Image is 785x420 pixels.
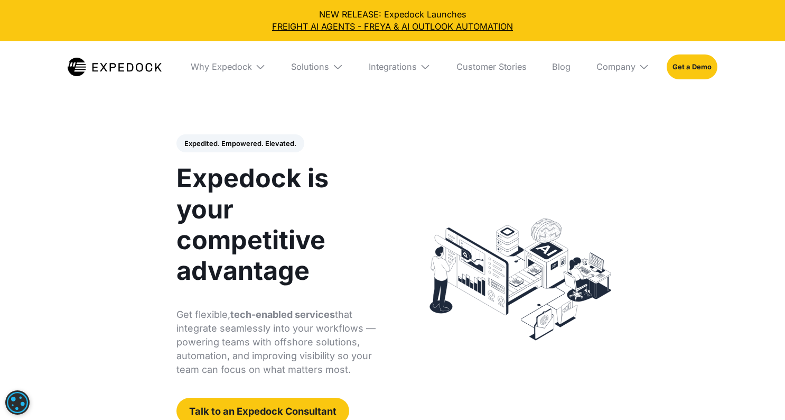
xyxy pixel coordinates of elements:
div: Integrations [369,61,417,72]
div: Solutions [283,41,352,93]
a: Customer Stories [448,41,535,93]
div: Company [588,41,658,93]
div: Why Expedock [191,61,252,72]
div: Solutions [291,61,329,72]
div: Company [596,61,636,72]
a: Blog [544,41,579,93]
div: NEW RELEASE: Expedock Launches [8,8,777,32]
div: Why Expedock [182,41,274,93]
strong: tech-enabled services [230,309,335,320]
a: Get a Demo [667,54,718,79]
p: Get flexible, that integrate seamlessly into your workflows — powering teams with offshore soluti... [176,308,381,377]
a: FREIGHT AI AGENTS - FREYA & AI OUTLOOK AUTOMATION [8,21,777,33]
h1: Expedock is your competitive advantage [176,163,381,286]
div: Integrations [360,41,440,93]
iframe: Chat Widget [732,369,785,420]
